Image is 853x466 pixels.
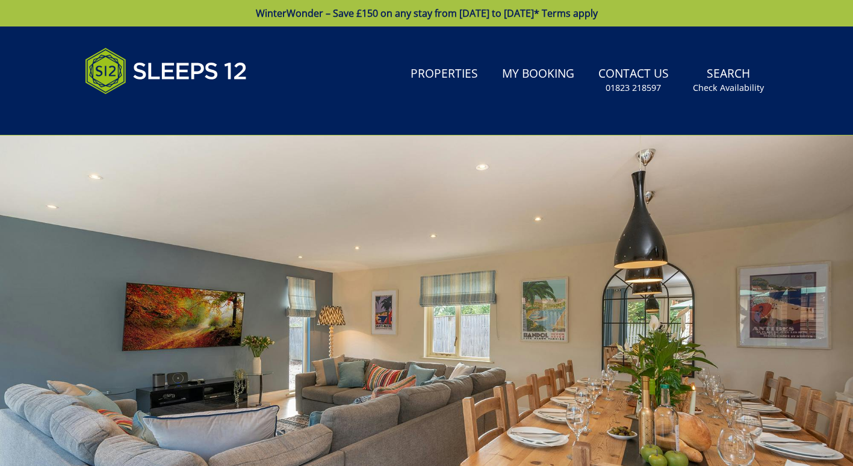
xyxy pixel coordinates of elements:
[85,41,247,101] img: Sleeps 12
[594,61,674,100] a: Contact Us01823 218597
[688,61,769,100] a: SearchCheck Availability
[406,61,483,88] a: Properties
[79,108,205,119] iframe: Customer reviews powered by Trustpilot
[693,82,764,94] small: Check Availability
[497,61,579,88] a: My Booking
[606,82,661,94] small: 01823 218597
